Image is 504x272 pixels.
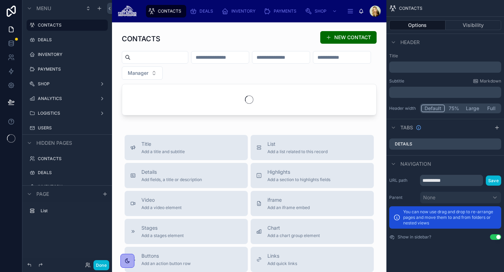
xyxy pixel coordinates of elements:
label: INVENTORY [38,52,106,57]
a: PAYMENTS [262,5,301,17]
button: iframeAdd an iframe embed [251,191,374,216]
span: Markdown [480,78,501,84]
span: Add a video element [141,205,182,210]
label: ANALYTICS [38,96,97,101]
label: Parent [389,195,417,200]
span: Add a section to highlights fields [267,177,330,182]
span: Add a stages element [141,233,184,238]
label: URL path [389,178,417,183]
span: Stages [141,224,184,231]
button: StagesAdd a stages element [125,219,248,244]
a: INVENTORY [219,5,260,17]
button: None [420,192,501,203]
a: CONTACTS [146,5,186,17]
span: Header [400,39,420,46]
span: INVENTORY [231,8,255,14]
span: Add a list related to this record [267,149,328,155]
button: Full [482,105,500,112]
span: Title [141,141,185,148]
span: Details [141,169,202,176]
span: Tabs [400,124,413,131]
a: DEALS [188,5,218,17]
span: Video [141,196,182,203]
span: PAYMENTS [274,8,296,14]
button: TitleAdd a title and subtitle [125,135,248,160]
label: PAYMENTS [38,66,106,72]
span: Links [267,252,297,259]
label: SHOP [38,81,97,87]
span: Menu [36,5,51,12]
button: Options [389,20,446,30]
div: scrollable content [389,62,501,73]
span: Navigation [400,160,431,167]
button: ChartAdd a chart group element [251,219,374,244]
span: Add an iframe embed [267,205,310,210]
button: Done [93,260,109,270]
label: Subtitle [389,78,404,84]
span: Add quick links [267,261,297,266]
span: Hidden pages [36,139,72,146]
span: SHOP [315,8,327,14]
label: USERS [38,125,106,131]
label: LOGISTICS [38,110,97,116]
span: Page [36,191,49,198]
label: Header width [389,106,417,111]
span: Chart [267,224,320,231]
button: ListAdd a list related to this record [251,135,374,160]
button: Large [463,105,482,112]
button: LinksAdd quick links [251,247,374,272]
span: DEALS [199,8,213,14]
img: App logo [118,6,137,17]
button: Visibility [446,20,502,30]
span: CONTACTS [158,8,181,14]
button: 75% [445,105,463,112]
button: DetailsAdd fields, a title or description [125,163,248,188]
div: scrollable content [389,87,501,98]
span: List [267,141,328,148]
label: DEALS [38,37,106,43]
label: Details [395,141,412,147]
div: scrollable content [22,202,112,223]
label: List [41,208,105,214]
button: VideoAdd a video element [125,191,248,216]
label: CONTACTS [38,156,106,162]
a: Markdown [473,78,501,84]
button: Default [421,105,445,112]
button: Save [486,176,501,186]
label: CONTACTS [38,22,104,28]
span: Buttons [141,252,191,259]
span: Add fields, a title or description [141,177,202,182]
label: Show in sidebar? [398,234,431,240]
label: INVENTORY [38,184,106,189]
a: SHOP [303,5,341,17]
span: CONTACTS [399,6,422,11]
span: Add a chart group element [267,233,320,238]
label: Title [389,53,501,59]
span: Add a title and subtitle [141,149,185,155]
button: HighlightsAdd a section to highlights fields [251,163,374,188]
p: You can now use drag and drop to re-arrange pages and move them to and from folders or nested views [403,209,497,226]
span: iframe [267,196,310,203]
button: ButtonsAdd an action button row [125,247,248,272]
span: Add an action button row [141,261,191,266]
span: Highlights [267,169,330,176]
span: None [423,194,435,201]
div: scrollable content [142,3,358,19]
label: DEALS [38,170,106,176]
